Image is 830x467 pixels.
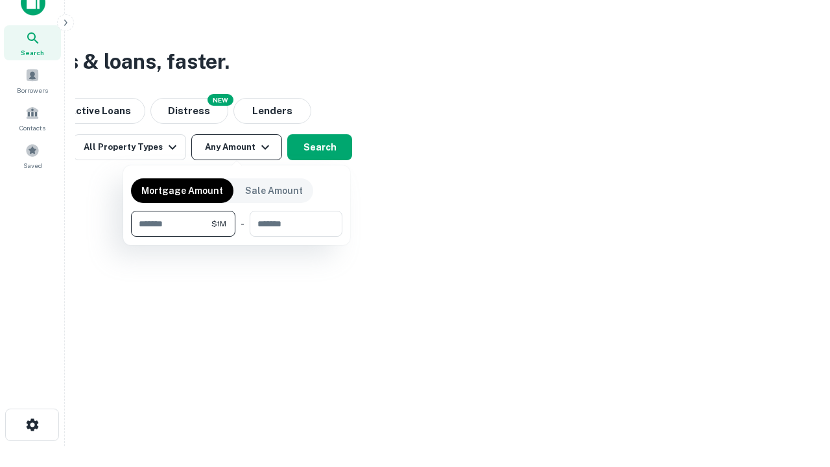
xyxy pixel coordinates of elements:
iframe: Chat Widget [765,363,830,425]
span: $1M [211,218,226,230]
p: Mortgage Amount [141,184,223,198]
p: Sale Amount [245,184,303,198]
div: - [241,211,244,237]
